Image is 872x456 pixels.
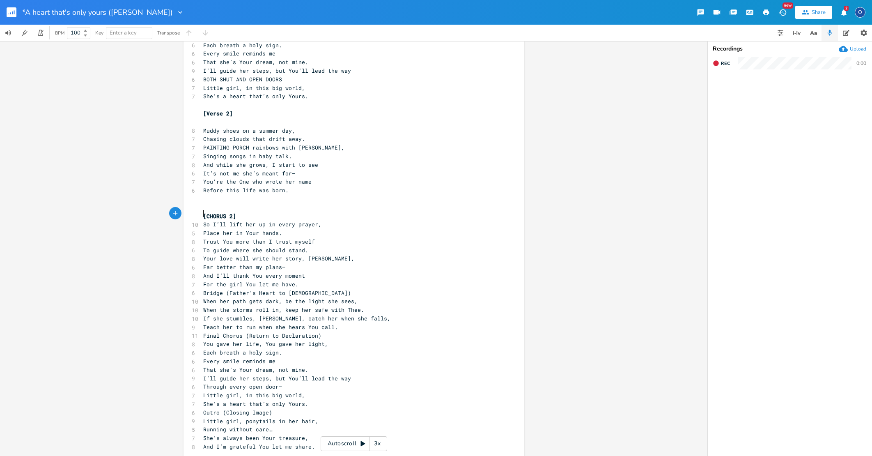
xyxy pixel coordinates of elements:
[203,289,351,297] span: Bridge (Father’s Heart to [DEMOGRAPHIC_DATA])
[203,315,390,322] span: If she stumbles, [PERSON_NAME], catch her when she falls,
[203,409,272,416] span: Outro (Closing Image)
[203,417,318,425] span: Little girl, ponytails in her hair,
[203,426,272,433] span: Running without care…
[203,434,308,442] span: She’s always been Your treasure,
[203,187,289,194] span: Before this life was born.
[203,246,308,254] span: To guide where she should stand.
[203,110,233,117] span: [Verse 2]
[203,144,344,151] span: PAINTING PORCH rainbows with [PERSON_NAME],
[203,170,295,177] span: It’s not me she’s meant for—
[844,6,849,11] div: 2
[835,5,852,20] button: 2
[203,229,282,237] span: Place her in Your hands.
[203,255,354,262] span: Your love will write her story, [PERSON_NAME],
[203,323,338,331] span: Teach her to run when she hears You call.
[157,30,180,35] div: Transpose
[203,272,305,279] span: And I’ll thank You every moment
[812,9,826,16] div: Share
[203,50,275,57] span: Every smile reminds me
[203,58,308,66] span: That she’s Your dream, not mine.
[321,436,387,451] div: Autoscroll
[203,76,282,83] span: BOTH SHUT AND OPEN DOORS
[203,332,321,339] span: Final Chorus (Return to Declaration)
[203,263,285,271] span: Far better than my plans—
[203,92,308,100] span: She’s a heart that’s only Yours.
[95,30,103,35] div: Key
[203,443,315,450] span: And I’m grateful You let me share.
[203,152,292,160] span: Singing songs in baby talk.
[721,60,730,67] span: Rec
[203,366,308,373] span: That she’s Your dream, not mine.
[110,29,137,37] span: Enter a key
[774,5,791,20] button: New
[203,357,275,365] span: Every smile reminds me
[713,46,867,52] div: Recordings
[203,67,351,74] span: I’ll guide her steps, but You’ll lead the way
[203,212,236,220] span: [CHORUS 2]
[203,340,328,348] span: You gave her life, You gave her light,
[783,2,793,9] div: New
[203,178,312,185] span: You’re the One who wrote her name
[203,297,358,305] span: When her path gets dark, be the light she sees,
[203,392,305,399] span: Little girl, in this big world,
[203,84,305,92] span: Little girl, in this big world,
[709,57,733,70] button: Rec
[203,306,364,313] span: When the storms roll in, keep her safe with Thee.
[203,135,305,143] span: Chasing clouds that drift away.
[203,400,308,408] span: She’s a heart that’s only Yours.
[203,221,321,228] span: So I’ll lift her up in every prayer,
[370,436,385,451] div: 3x
[203,41,282,49] span: Each breath a holy sign.
[203,349,282,356] span: Each breath a holy sign.
[203,238,315,245] span: Trust You more than I trust myself
[203,281,298,288] span: For the girl You let me have.
[203,375,351,382] span: I’ll guide her steps, but You’ll lead the way
[203,127,295,134] span: Muddy shoes on a summer day,
[856,61,866,66] div: 0:00
[855,3,865,22] button: O
[850,46,866,52] div: Upload
[855,7,865,18] div: Old Kountry
[795,6,832,19] button: Share
[839,44,866,53] button: Upload
[22,9,173,16] span: *A heart that's only yours ([PERSON_NAME])
[203,161,318,168] span: And while she grows, I start to see
[203,383,282,390] span: Through every open door—
[55,31,64,35] div: BPM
